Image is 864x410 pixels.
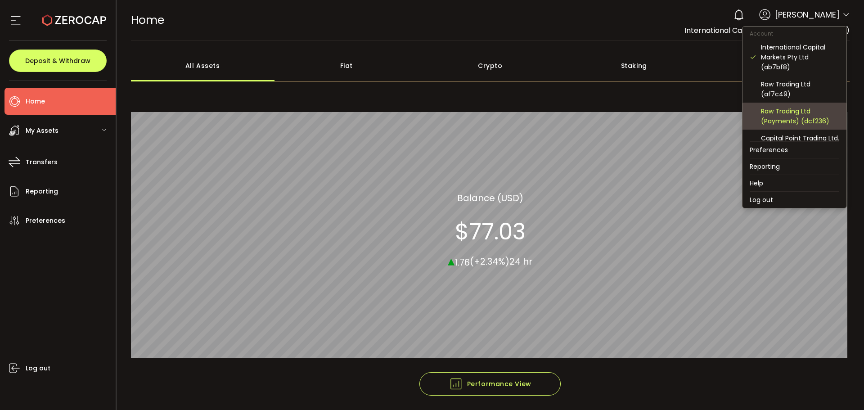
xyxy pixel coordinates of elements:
[26,185,58,198] span: Reporting
[418,50,562,81] div: Crypto
[742,175,846,191] li: Help
[562,50,706,81] div: Staking
[419,372,561,396] button: Performance View
[775,9,840,21] span: [PERSON_NAME]
[742,192,846,208] li: Log out
[455,218,526,245] section: $77.03
[26,362,50,375] span: Log out
[26,156,58,169] span: Transfers
[26,214,65,227] span: Preferences
[131,50,275,81] div: All Assets
[26,124,58,137] span: My Assets
[819,367,864,410] iframe: Chat Widget
[761,42,839,72] div: International Capital Markets Pty Ltd (ab7bf8)
[448,251,454,270] span: ▴
[9,50,107,72] button: Deposit & Withdraw
[274,50,418,81] div: Fiat
[761,133,839,153] div: Capital Point Trading Ltd. (Payments) (de1af4)
[742,30,780,37] span: Account
[449,377,531,391] span: Performance View
[742,158,846,175] li: Reporting
[742,142,846,158] li: Preferences
[684,25,850,36] span: International Capital Markets Pty Ltd (ab7bf8)
[131,12,164,28] span: Home
[761,79,839,99] div: Raw Trading Ltd (af7c49)
[761,106,839,126] div: Raw Trading Ltd (Payments) (dcf236)
[706,50,850,81] div: Structured Products
[25,58,90,64] span: Deposit & Withdraw
[454,256,470,268] span: 1.76
[470,255,509,268] span: (+2.34%)
[26,95,45,108] span: Home
[509,255,532,268] span: 24 hr
[457,191,523,204] section: Balance (USD)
